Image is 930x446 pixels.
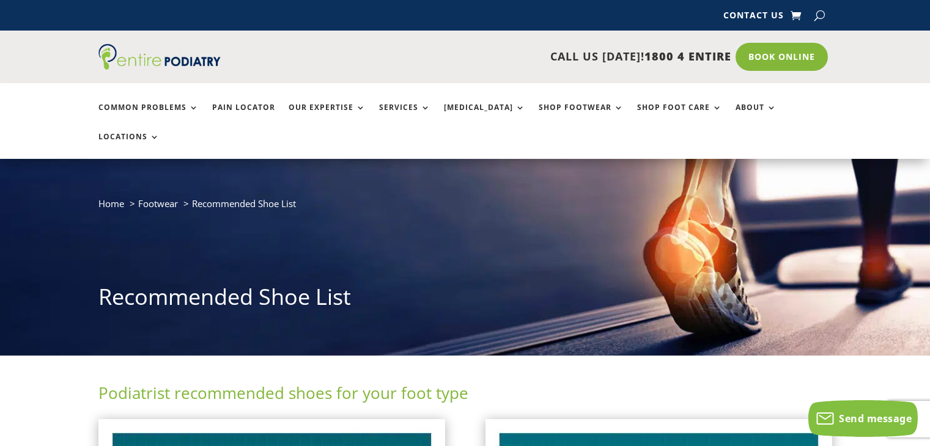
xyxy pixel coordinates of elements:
[98,282,832,318] h1: Recommended Shoe List
[808,400,918,437] button: Send message
[289,103,366,130] a: Our Expertise
[98,60,221,72] a: Entire Podiatry
[98,196,832,221] nav: breadcrumb
[637,103,722,130] a: Shop Foot Care
[539,103,624,130] a: Shop Footwear
[268,49,731,65] p: CALL US [DATE]!
[98,197,124,210] a: Home
[192,197,296,210] span: Recommended Shoe List
[98,133,160,159] a: Locations
[212,103,275,130] a: Pain Locator
[98,103,199,130] a: Common Problems
[138,197,178,210] a: Footwear
[839,412,912,425] span: Send message
[736,103,777,130] a: About
[736,43,828,71] a: Book Online
[379,103,430,130] a: Services
[644,49,731,64] span: 1800 4 ENTIRE
[723,11,784,24] a: Contact Us
[98,44,221,70] img: logo (1)
[98,382,832,410] h2: Podiatrist recommended shoes for your foot type
[444,103,525,130] a: [MEDICAL_DATA]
